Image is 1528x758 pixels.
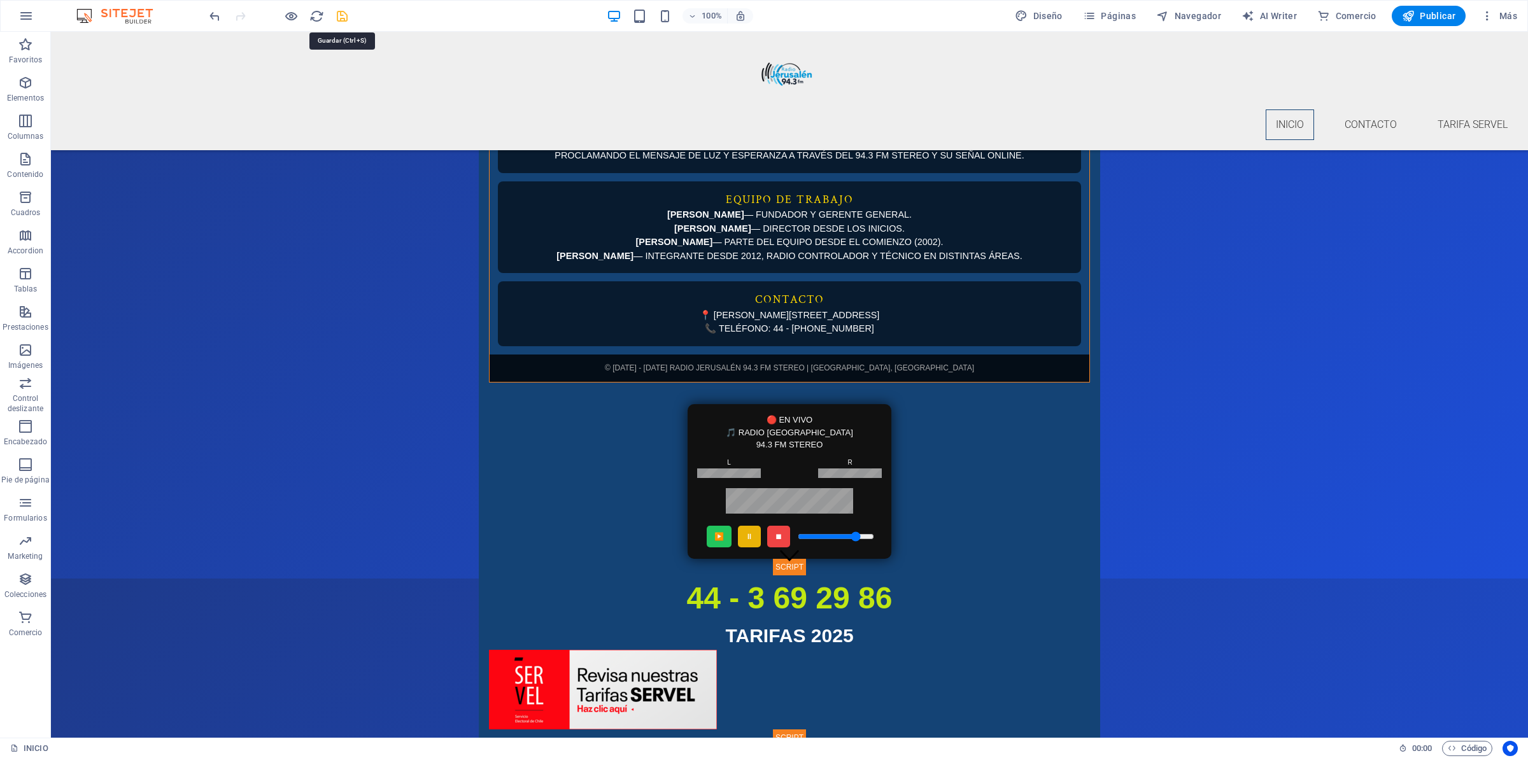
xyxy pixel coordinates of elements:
h6: 100% [702,8,722,24]
button: reload [309,8,324,24]
div: Diseño (Ctrl+Alt+Y) [1010,6,1068,26]
span: Más [1481,10,1517,22]
span: Diseño [1015,10,1063,22]
a: Haz clic para cancelar la selección y doble clic para abrir páginas [10,741,48,756]
p: Marketing [8,551,43,561]
button: 100% [683,8,728,24]
button: Diseño [1010,6,1068,26]
button: AI Writer [1236,6,1302,26]
p: Contenido [7,169,43,179]
i: Al redimensionar, ajustar el nivel de zoom automáticamente para ajustarse al dispositivo elegido. [735,10,746,22]
button: Usercentrics [1503,741,1518,756]
p: Comercio [9,628,43,638]
button: Navegador [1151,6,1226,26]
p: Formularios [4,513,46,523]
p: Imágenes [8,360,43,370]
span: Publicar [1402,10,1456,22]
p: Prestaciones [3,322,48,332]
button: Comercio [1312,6,1382,26]
p: Colecciones [4,589,46,600]
span: Código [1448,741,1487,756]
img: Editor Logo [73,8,169,24]
i: Volver a cargar página [309,9,324,24]
span: Navegador [1156,10,1221,22]
p: Pie de página [1,475,49,485]
span: Comercio [1317,10,1376,22]
span: AI Writer [1241,10,1297,22]
span: Páginas [1083,10,1136,22]
p: Favoritos [9,55,42,65]
button: Publicar [1392,6,1466,26]
p: Columnas [8,131,44,141]
p: Elementos [7,93,44,103]
h6: Tiempo de la sesión [1399,741,1432,756]
button: Haz clic para salir del modo de previsualización y seguir editando [283,8,299,24]
span: : [1421,743,1423,753]
p: Accordion [8,246,43,256]
button: save [334,8,350,24]
p: Tablas [14,284,38,294]
button: Código [1442,741,1492,756]
p: Cuadros [11,207,41,218]
button: undo [207,8,222,24]
button: Páginas [1078,6,1141,26]
button: Más [1476,6,1522,26]
span: 00 00 [1412,741,1432,756]
p: Encabezado [4,437,47,447]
